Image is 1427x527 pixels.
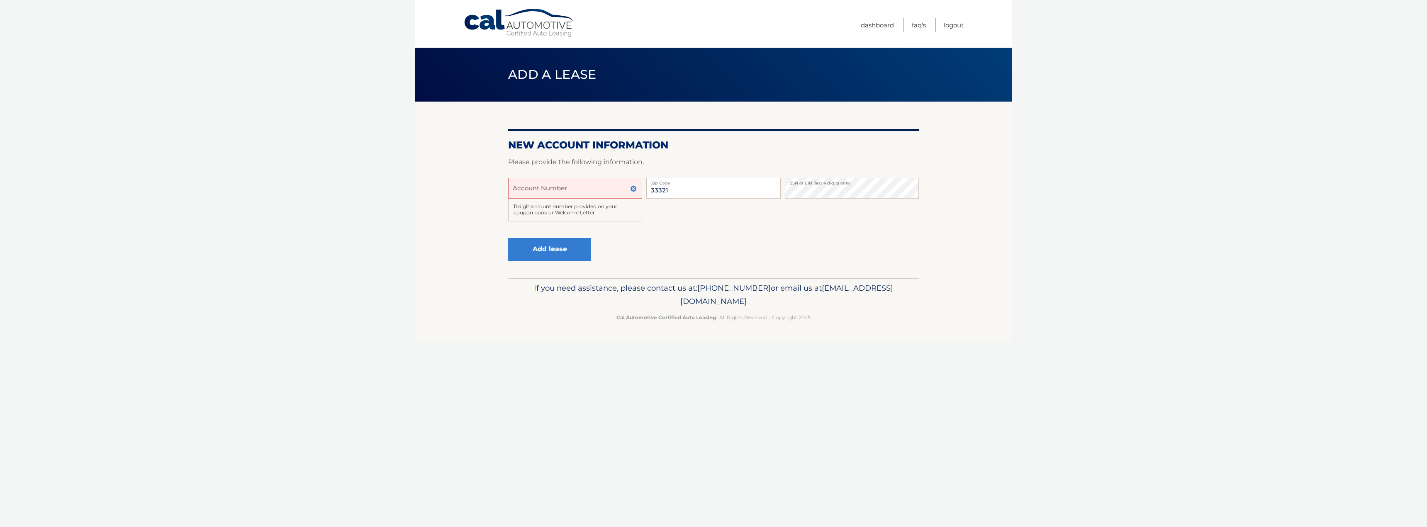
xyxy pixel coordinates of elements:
p: - All Rights Reserved - Copyright 2025 [514,313,913,322]
p: Please provide the following information. [508,156,919,168]
a: Dashboard [861,18,894,32]
h2: New Account Information [508,139,919,151]
input: Account Number [508,178,642,199]
button: Add lease [508,238,591,261]
label: SSN or EIN (last 4 digits only) [785,178,919,185]
a: Cal Automotive [463,8,575,38]
div: 11 digit account number provided on your coupon book or Welcome Letter [508,199,642,221]
input: Zip Code [646,178,780,199]
a: FAQ's [912,18,926,32]
span: [PHONE_NUMBER] [697,283,771,293]
label: Zip Code [646,178,780,185]
img: close.svg [630,185,637,192]
a: Logout [944,18,964,32]
span: Add a lease [508,67,597,82]
p: If you need assistance, please contact us at: or email us at [514,282,913,308]
strong: Cal Automotive Certified Auto Leasing [616,314,716,321]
